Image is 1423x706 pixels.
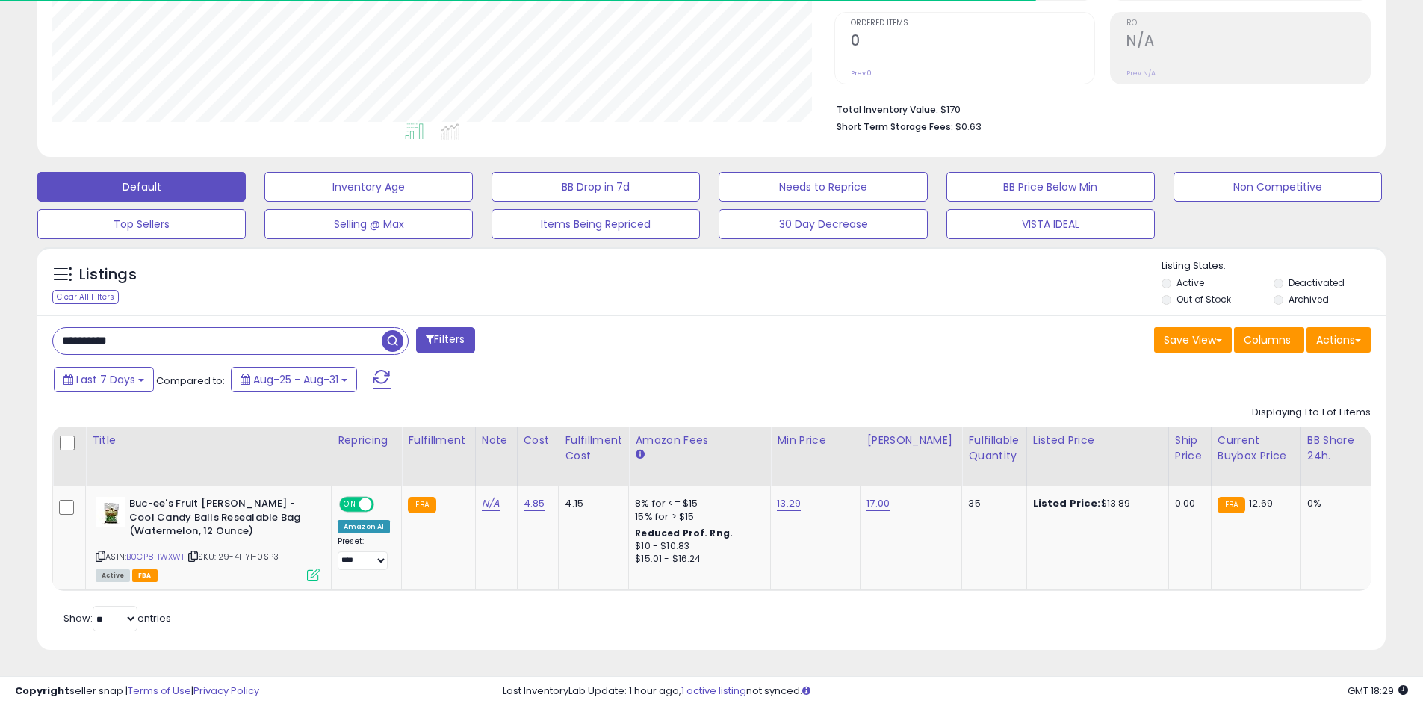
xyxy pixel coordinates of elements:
[1175,497,1200,510] div: 0.00
[15,684,259,699] div: seller snap | |
[338,520,390,533] div: Amazon AI
[253,372,338,387] span: Aug-25 - Aug-31
[193,684,259,698] a: Privacy Policy
[264,209,473,239] button: Selling @ Max
[96,497,320,580] div: ASIN:
[338,433,395,448] div: Repricing
[565,497,617,510] div: 4.15
[37,209,246,239] button: Top Sellers
[1249,496,1273,510] span: 12.69
[1218,433,1295,464] div: Current Buybox Price
[635,448,644,462] small: Amazon Fees.
[635,497,759,510] div: 8% for <= $15
[231,367,357,392] button: Aug-25 - Aug-31
[1126,19,1370,28] span: ROI
[416,327,474,353] button: Filters
[968,497,1014,510] div: 35
[503,684,1408,699] div: Last InventoryLab Update: 1 hour ago, not synced.
[1033,433,1162,448] div: Listed Price
[866,433,955,448] div: [PERSON_NAME]
[1176,276,1204,289] label: Active
[565,433,622,464] div: Fulfillment Cost
[968,433,1020,464] div: Fulfillable Quantity
[372,498,396,511] span: OFF
[54,367,154,392] button: Last 7 Days
[482,433,511,448] div: Note
[15,684,69,698] strong: Copyright
[1175,433,1205,464] div: Ship Price
[635,540,759,553] div: $10 - $10.83
[408,497,435,513] small: FBA
[524,433,553,448] div: Cost
[96,569,130,582] span: All listings currently available for purchase on Amazon
[837,99,1360,117] li: $170
[866,496,890,511] a: 17.00
[1126,69,1156,78] small: Prev: N/A
[777,496,801,511] a: 13.29
[186,551,279,563] span: | SKU: 29-4HY1-0SP3
[482,496,500,511] a: N/A
[92,433,325,448] div: Title
[338,536,390,570] div: Preset:
[851,69,872,78] small: Prev: 0
[851,19,1094,28] span: Ordered Items
[96,497,125,527] img: 31s1FllRpLL._SL40_.jpg
[1289,293,1329,306] label: Archived
[1234,327,1304,353] button: Columns
[1033,497,1157,510] div: $13.89
[1162,259,1386,273] p: Listing States:
[946,209,1155,239] button: VISTA IDEAL
[1176,293,1231,306] label: Out of Stock
[719,209,927,239] button: 30 Day Decrease
[837,120,953,133] b: Short Term Storage Fees:
[1307,433,1362,464] div: BB Share 24h.
[37,172,246,202] button: Default
[635,510,759,524] div: 15% for > $15
[1289,276,1345,289] label: Deactivated
[1348,684,1408,698] span: 2025-09-8 18:29 GMT
[777,433,854,448] div: Min Price
[524,496,545,511] a: 4.85
[408,433,468,448] div: Fulfillment
[126,551,184,563] a: B0CP8HWXW1
[492,172,700,202] button: BB Drop in 7d
[1252,406,1371,420] div: Displaying 1 to 1 of 1 items
[1307,497,1357,510] div: 0%
[635,527,733,539] b: Reduced Prof. Rng.
[63,611,171,625] span: Show: entries
[128,684,191,698] a: Terms of Use
[1244,332,1291,347] span: Columns
[1033,496,1101,510] b: Listed Price:
[1306,327,1371,353] button: Actions
[79,264,137,285] h5: Listings
[946,172,1155,202] button: BB Price Below Min
[492,209,700,239] button: Items Being Repriced
[635,553,759,566] div: $15.01 - $16.24
[719,172,927,202] button: Needs to Reprice
[851,32,1094,52] h2: 0
[1174,172,1382,202] button: Non Competitive
[156,374,225,388] span: Compared to:
[264,172,473,202] button: Inventory Age
[341,498,359,511] span: ON
[1218,497,1245,513] small: FBA
[635,433,764,448] div: Amazon Fees
[129,497,311,542] b: Buc-ee's Fruit [PERSON_NAME] - Cool Candy Balls Resealable Bag (Watermelon, 12 Ounce)
[955,120,982,134] span: $0.63
[837,103,938,116] b: Total Inventory Value:
[132,569,158,582] span: FBA
[52,290,119,304] div: Clear All Filters
[1126,32,1370,52] h2: N/A
[76,372,135,387] span: Last 7 Days
[1154,327,1232,353] button: Save View
[681,684,746,698] a: 1 active listing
